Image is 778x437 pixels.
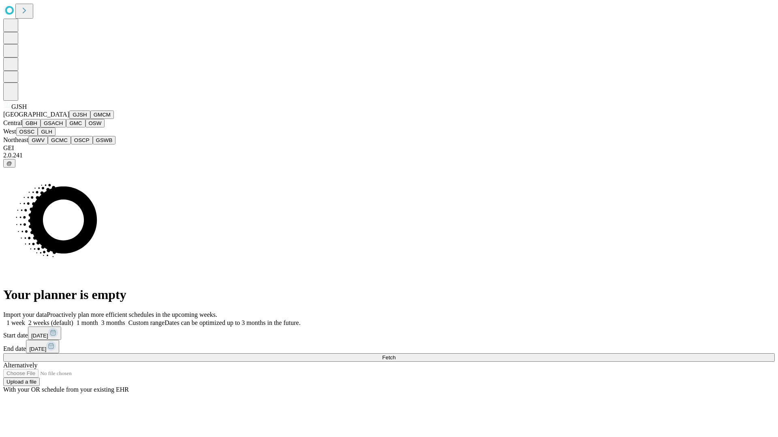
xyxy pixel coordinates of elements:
[3,128,16,135] span: West
[28,319,73,326] span: 2 weeks (default)
[48,136,71,144] button: GCMC
[382,354,395,361] span: Fetch
[11,103,27,110] span: GJSH
[3,136,28,143] span: Northeast
[71,136,93,144] button: OSCP
[77,319,98,326] span: 1 month
[41,119,66,127] button: GSACH
[3,159,15,168] button: @
[22,119,41,127] button: GBH
[3,111,69,118] span: [GEOGRAPHIC_DATA]
[3,353,775,362] button: Fetch
[3,144,775,152] div: GEI
[3,287,775,302] h1: Your planner is empty
[3,378,40,386] button: Upload a file
[38,127,55,136] button: GLH
[69,110,90,119] button: GJSH
[6,319,25,326] span: 1 week
[93,136,116,144] button: GSWB
[28,136,48,144] button: GWV
[90,110,114,119] button: GMCM
[6,160,12,166] span: @
[3,311,47,318] span: Import your data
[101,319,125,326] span: 3 months
[3,386,129,393] span: With your OR schedule from your existing EHR
[3,327,775,340] div: Start date
[3,362,37,369] span: Alternatively
[165,319,300,326] span: Dates can be optimized up to 3 months in the future.
[128,319,165,326] span: Custom range
[3,119,22,126] span: Central
[85,119,105,127] button: OSW
[3,340,775,353] div: End date
[29,346,46,352] span: [DATE]
[28,327,61,340] button: [DATE]
[31,333,48,339] span: [DATE]
[66,119,85,127] button: GMC
[16,127,38,136] button: OSSC
[47,311,217,318] span: Proactively plan more efficient schedules in the upcoming weeks.
[3,152,775,159] div: 2.0.241
[26,340,59,353] button: [DATE]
